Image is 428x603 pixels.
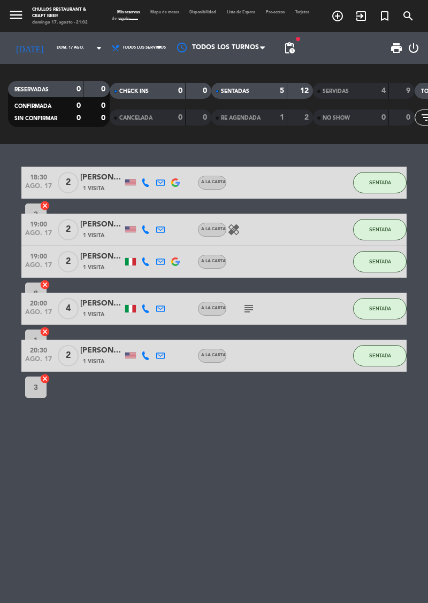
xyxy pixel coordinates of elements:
[378,10,391,22] i: turned_in_not
[80,250,123,263] div: [PERSON_NAME]
[14,104,51,109] span: CONFIRMADA
[406,114,412,121] strong: 0
[171,257,180,266] img: google-logo.png
[112,11,145,14] span: Mis reservas
[201,306,226,310] span: A la carta
[369,226,391,232] span: SENTADA
[381,114,386,121] strong: 0
[123,46,166,50] span: Todos los servicios
[58,219,79,240] span: 2
[40,279,50,290] i: cancel
[25,262,52,274] span: ago. 17
[295,36,301,42] span: fiber_manual_record
[8,7,24,26] button: menu
[101,85,108,93] strong: 0
[40,373,50,384] i: cancel
[8,7,24,23] i: menu
[77,114,81,122] strong: 0
[353,298,407,319] button: SENTADA
[77,85,81,93] strong: 0
[32,19,96,26] div: domingo 17. agosto - 21:02
[145,11,184,14] span: Mapa de mesas
[203,87,209,95] strong: 0
[184,11,221,14] span: Disponibilidad
[83,310,104,319] span: 1 Visita
[101,102,108,109] strong: 0
[283,42,296,54] span: pending_actions
[390,42,403,54] span: print
[221,11,261,14] span: Lista de Espera
[369,259,391,264] span: SENTADA
[323,115,350,121] span: NO SHOW
[203,114,209,121] strong: 0
[353,251,407,272] button: SENTADA
[25,230,52,242] span: ago. 17
[178,114,182,121] strong: 0
[83,184,104,193] span: 1 Visita
[227,223,240,236] i: healing
[201,259,226,263] span: A la carta
[80,344,123,357] div: [PERSON_NAME]
[221,89,249,94] span: SENTADAS
[14,116,57,121] span: SIN CONFIRMAR
[58,251,79,272] span: 2
[58,298,79,319] span: 4
[58,172,79,193] span: 2
[40,326,50,337] i: cancel
[201,353,226,357] span: A la carta
[304,114,311,121] strong: 2
[261,11,290,14] span: Pre-acceso
[280,87,284,95] strong: 5
[83,357,104,366] span: 1 Visita
[353,172,407,193] button: SENTADA
[14,87,49,92] span: RESERVADAS
[8,38,51,58] i: [DATE]
[93,42,105,54] i: arrow_drop_down
[201,227,226,231] span: A la carta
[25,183,52,195] span: ago. 17
[353,345,407,366] button: SENTADA
[25,217,52,230] span: 19:00
[25,343,52,356] span: 20:30
[300,87,311,95] strong: 12
[407,42,420,54] i: power_settings_new
[77,102,81,109] strong: 0
[280,114,284,121] strong: 1
[201,180,226,184] span: A la carta
[25,309,52,321] span: ago. 17
[83,263,104,272] span: 1 Visita
[369,306,391,311] span: SENTADA
[381,87,386,95] strong: 4
[242,302,255,315] i: subject
[40,200,50,211] i: cancel
[369,353,391,358] span: SENTADA
[25,356,52,368] span: ago. 17
[407,32,420,64] div: LOG OUT
[119,89,149,94] span: CHECK INS
[80,171,123,184] div: [PERSON_NAME]
[80,218,123,231] div: [PERSON_NAME]
[353,219,407,240] button: SENTADA
[323,89,349,94] span: SERVIDAS
[331,10,344,22] i: add_circle_outline
[25,249,52,262] span: 19:00
[83,231,104,240] span: 1 Visita
[32,6,96,19] div: Chullos Restaurant & Craft Beer
[178,87,182,95] strong: 0
[25,170,52,183] span: 18:30
[101,114,108,122] strong: 0
[119,115,152,121] span: CANCELADA
[171,178,180,187] img: google-logo.png
[80,297,123,310] div: [PERSON_NAME]
[355,10,368,22] i: exit_to_app
[406,87,412,95] strong: 9
[58,345,79,366] span: 2
[25,296,52,309] span: 20:00
[369,179,391,185] span: SENTADA
[402,10,415,22] i: search
[221,115,261,121] span: RE AGENDADA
